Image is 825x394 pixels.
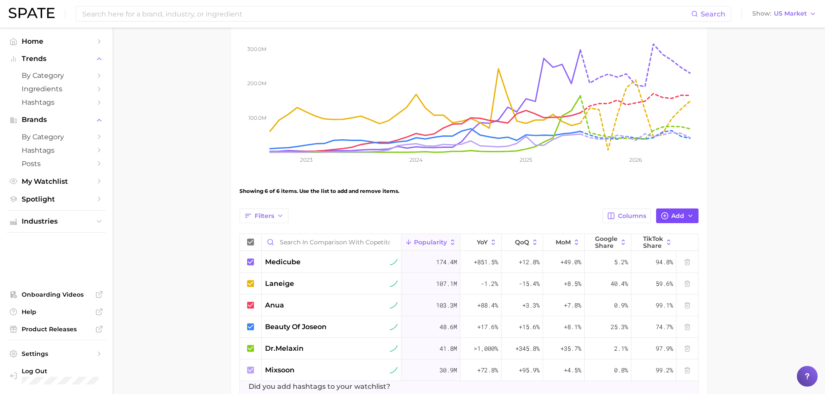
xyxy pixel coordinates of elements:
[515,343,540,354] span: +345.8%
[390,345,398,352] img: sustained riser
[265,365,294,375] span: mixsoon
[564,365,581,375] span: +4.5%
[22,177,91,186] span: My Watchlist
[7,69,106,82] a: by Category
[247,46,266,52] tspan: 300.0m
[656,365,673,375] span: 99.2%
[564,322,581,332] span: +8.1%
[585,234,631,251] button: Google Share
[440,343,457,354] span: 41.8m
[477,322,498,332] span: +17.6%
[9,8,55,18] img: SPATE
[477,300,498,311] span: +88.4%
[436,300,457,311] span: 103.3m
[22,218,91,225] span: Industries
[614,257,628,267] span: 5.2%
[22,98,91,106] span: Hashtags
[519,257,540,267] span: +12.8%
[7,215,106,228] button: Industries
[7,113,106,126] button: Brands
[265,300,284,311] span: anua
[7,144,106,157] a: Hashtags
[240,251,698,273] button: medicubesustained riser174.4m+851.5%+12.8%+49.0%5.2%94.8%
[22,367,104,375] span: Log Out
[474,257,498,267] span: +851.5%
[239,179,699,203] div: Showing 6 of 6 items. Use the list to add and remove items.
[7,35,106,48] a: Home
[255,212,274,220] span: Filters
[501,234,543,251] button: QoQ
[249,381,481,392] span: Did you add hashtags to your watchlist?
[701,10,725,18] span: Search
[22,37,91,45] span: Home
[477,239,488,246] span: YoY
[401,234,460,251] button: Popularity
[7,96,106,109] a: Hashtags
[239,208,288,223] button: Filters
[556,239,571,246] span: MoM
[560,257,581,267] span: +49.0%
[390,366,398,374] img: sustained riser
[262,234,401,250] input: Search in comparison with copetitors
[519,322,540,332] span: +15.6%
[7,82,106,96] a: Ingredients
[7,175,106,188] a: My Watchlist
[629,157,642,163] tspan: 2026
[7,365,106,387] a: Log out. Currently logged in with e-mail yemin@goodai-global.com.
[614,343,628,354] span: 2.1%
[22,160,91,168] span: Posts
[265,322,327,332] span: beauty of joseon
[7,157,106,170] a: Posts
[564,300,581,311] span: +7.8%
[7,347,106,360] a: Settings
[240,359,698,381] button: mixsoonsustained riser30.9m+72.8%+95.9%+4.5%0.8%99.2%
[774,11,807,16] span: US Market
[240,338,698,359] button: dr.melaxinsustained riser41.8m>1,000%+345.8%+35.7%2.1%97.9%
[618,212,646,220] span: Columns
[519,157,532,163] tspan: 2025
[543,234,585,251] button: MoM
[522,300,540,311] span: +3.3%
[7,52,106,65] button: Trends
[436,279,457,289] span: 107.1m
[474,344,498,352] span: >1,000%
[390,280,398,288] img: sustained riser
[22,350,91,358] span: Settings
[560,343,581,354] span: +35.7%
[440,365,457,375] span: 30.9m
[249,115,266,121] tspan: 100.0m
[22,291,91,298] span: Onboarding Videos
[515,239,529,246] span: QoQ
[750,8,819,19] button: ShowUS Market
[390,258,398,266] img: sustained riser
[22,146,91,154] span: Hashtags
[481,279,498,289] span: -1.2%
[22,71,91,80] span: by Category
[656,300,673,311] span: 99.1%
[7,305,106,318] a: Help
[409,157,422,163] tspan: 2024
[265,257,301,267] span: medicube
[614,365,628,375] span: 0.8%
[22,116,91,124] span: Brands
[390,323,398,331] img: sustained riser
[7,130,106,144] a: by Category
[656,279,673,289] span: 59.6%
[240,273,698,295] button: laneigesustained riser107.1m-1.2%-15.4%+8.5%40.4%59.6%
[81,6,691,21] input: Search here for a brand, industry, or ingredient
[240,316,698,338] button: beauty of joseonsustained riser48.6m+17.6%+15.6%+8.1%25.3%74.7%
[22,308,91,316] span: Help
[7,192,106,206] a: Spotlight
[436,257,457,267] span: 174.4m
[22,85,91,93] span: Ingredients
[477,365,498,375] span: +72.8%
[390,301,398,309] img: sustained riser
[440,322,457,332] span: 48.6m
[611,279,628,289] span: 40.4%
[22,133,91,141] span: by Category
[656,322,673,332] span: 74.7%
[656,343,673,354] span: 97.9%
[22,325,91,333] span: Product Releases
[602,208,650,223] button: Columns
[519,279,540,289] span: -15.4%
